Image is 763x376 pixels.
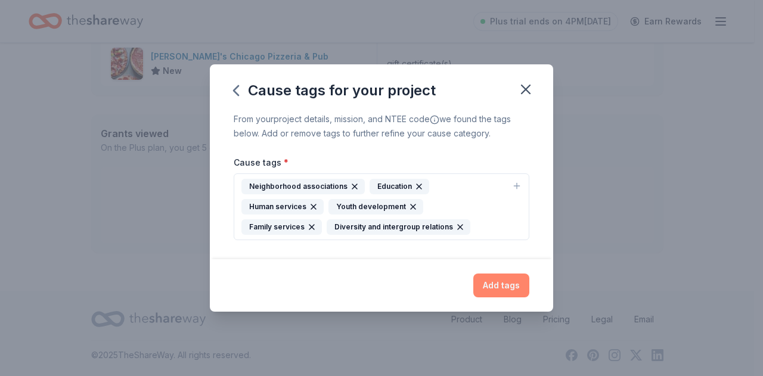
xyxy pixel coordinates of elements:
div: Youth development [328,199,423,215]
div: Education [370,179,429,194]
div: Family services [241,219,322,235]
div: Diversity and intergroup relations [327,219,470,235]
div: Neighborhood associations [241,179,365,194]
button: Add tags [473,274,529,297]
div: From your project details, mission, and NTEE code we found the tags below. Add or remove tags to ... [234,112,529,141]
div: Human services [241,199,324,215]
div: Cause tags for your project [234,81,436,100]
label: Cause tags [234,157,289,169]
button: Neighborhood associationsEducationHuman servicesYouth developmentFamily servicesDiversity and int... [234,173,529,240]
